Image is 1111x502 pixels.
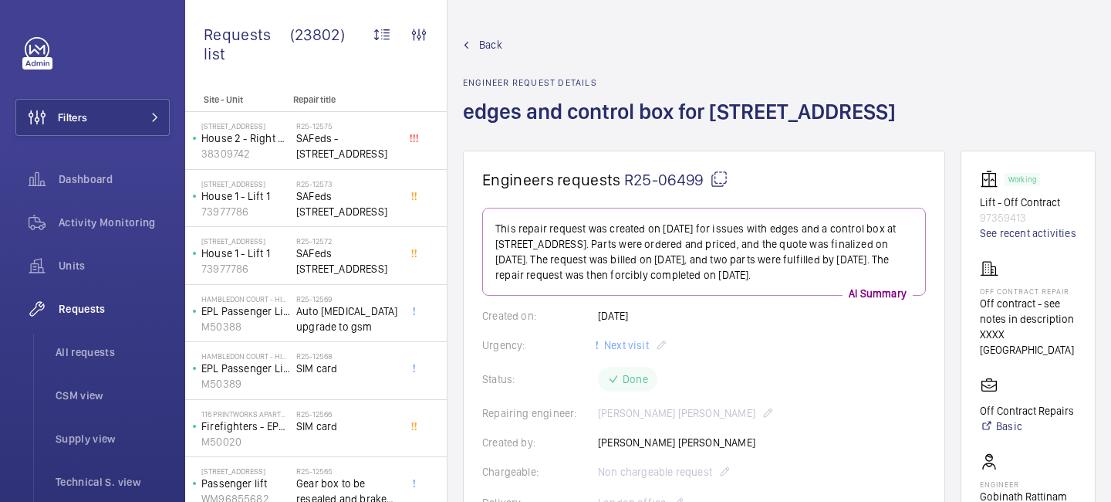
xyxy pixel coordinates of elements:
span: Back [479,37,502,53]
p: [STREET_ADDRESS] [201,236,290,246]
button: Filters [15,99,170,136]
span: Requests list [204,25,290,63]
p: Site - Unit [185,94,287,105]
p: Off Contract Repair [980,287,1076,296]
p: 116 Printworks Apartments Flats 1-65 - High Risk Building [201,409,290,419]
p: Hambledon Court - High Risk Building [201,294,290,304]
p: 73977786 [201,261,290,276]
p: 97359413 [980,210,1076,226]
p: M50020 [201,434,290,449]
h1: edges and control box for [STREET_ADDRESS] [463,97,905,151]
span: SIM card [296,361,398,376]
p: [STREET_ADDRESS] [201,121,290,131]
p: Firefighters - EPL Flats 1-65 No 2 [201,419,290,434]
span: Units [59,258,170,273]
span: Activity Monitoring [59,215,170,230]
a: Basic [980,419,1074,434]
p: Passenger lift [201,476,290,491]
p: 73977786 [201,204,290,219]
p: [STREET_ADDRESS] [201,179,290,188]
p: M50389 [201,376,290,392]
h2: R25-12573 [296,179,398,188]
p: Working [1008,177,1036,182]
span: Technical S. view [56,474,170,490]
span: Engineers requests [482,170,621,189]
span: Supply view [56,431,170,446]
p: Hambledon Court - High Risk Building [201,351,290,361]
p: House 2 - Right hand block kone mono [201,131,290,146]
h2: R25-12572 [296,236,398,246]
span: R25-06499 [624,170,728,189]
span: SAFeds [STREET_ADDRESS] [296,246,398,276]
p: This repair request was created on [DATE] for issues with edges and a control box at [STREET_ADDR... [495,221,913,283]
p: M50388 [201,319,290,334]
span: Auto [MEDICAL_DATA] upgrade to gsm [296,304,398,334]
p: Engineer [980,480,1067,489]
p: House 1 - Lift 1 [201,188,290,204]
p: 38309742 [201,146,290,161]
span: CSM view [56,388,170,403]
span: Dashboard [59,171,170,187]
p: Off Contract Repairs [980,403,1074,419]
p: AI Summary [843,286,913,301]
span: All requests [56,344,170,360]
span: SAFeds - [STREET_ADDRESS] [296,131,398,161]
h2: R25-12575 [296,121,398,131]
p: EPL Passenger Lift No 2 [201,361,290,376]
p: XXXX [GEOGRAPHIC_DATA] [980,327,1076,358]
p: Lift - Off Contract [980,195,1076,210]
p: Off contract - see notes in description [980,296,1076,327]
p: Repair title [293,94,395,105]
p: [STREET_ADDRESS] [201,466,290,476]
h2: R25-12568 [296,351,398,361]
h2: R25-12569 [296,294,398,304]
img: elevator.svg [980,170,1005,188]
h2: R25-12566 [296,409,398,419]
span: Requests [59,301,170,317]
span: SAFeds [STREET_ADDRESS] [296,188,398,219]
a: See recent activities [980,226,1076,241]
span: Filters [58,110,87,125]
h2: Engineer request details [463,77,905,88]
p: House 1 - Lift 1 [201,246,290,261]
span: SIM card [296,419,398,434]
h2: R25-12565 [296,466,398,476]
p: EPL Passenger Lift No 1 [201,304,290,319]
